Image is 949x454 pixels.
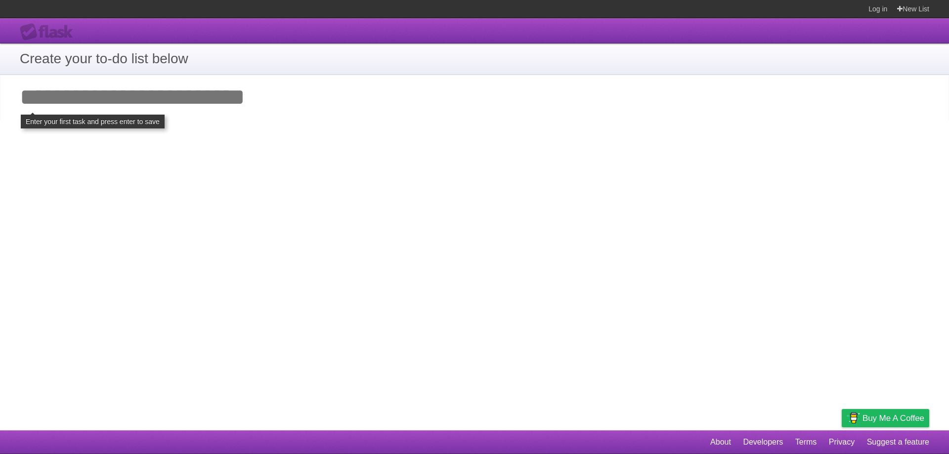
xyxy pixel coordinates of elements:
[842,409,929,427] a: Buy me a coffee
[829,433,855,452] a: Privacy
[795,433,817,452] a: Terms
[863,410,924,427] span: Buy me a coffee
[20,23,79,41] div: Flask
[867,433,929,452] a: Suggest a feature
[710,433,731,452] a: About
[743,433,783,452] a: Developers
[20,48,929,69] h1: Create your to-do list below
[847,410,860,426] img: Buy me a coffee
